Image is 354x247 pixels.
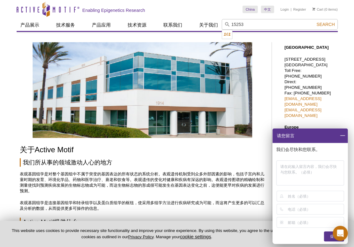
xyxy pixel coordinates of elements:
[195,19,222,31] a: 关于我们
[224,32,226,37] strong: 1
[280,7,289,12] a: Login
[20,171,265,194] p: 表观基因组学是对整个基因组中不属于突变的基因表达的所有状态的系统分析。表观遗传机制受到众多外部因素的影响，包括子宫内和儿童时期的发育、环境化学品、药物和医学治疗、衰老和饮食等。表观遗传的变化对健...
[333,226,348,241] div: Open Intercom Messenger
[293,7,306,12] a: Register
[17,19,43,31] a: 产品展示
[316,22,335,27] span: Search
[228,32,230,37] strong: 1
[324,231,344,241] div: 提交
[312,7,323,12] a: Cart
[128,234,153,239] a: Privacy Policy
[284,108,321,118] a: [EMAIL_ADDRESS][DOMAIN_NAME]
[288,217,343,227] input: 邮箱（必填）
[276,147,345,152] p: 我们会尽快和您联系。
[288,204,343,214] input: 电话（必填）
[124,19,150,31] a: 技术资源
[20,200,265,211] p: 表观基因组学是连接基因组学和转录组学以及蛋白质组学的枢纽，使采用多组学方法进行疾病研究成为可能，而这将产生更多的可以汇总及分析的数据，从而提供更多可操作的信息。
[242,6,258,13] a: China
[10,228,283,240] p: This website uses cookies to provide necessary site functionality and improve your online experie...
[312,6,338,13] li: (0 items)
[291,6,292,13] li: |
[284,57,335,118] p: [STREET_ADDRESS] [GEOGRAPHIC_DATA] Toll Free: [PHONE_NUMBER] Direct: [PHONE_NUMBER] Fax: [PHONE_N...
[52,19,79,31] a: 技术服务
[82,8,145,13] h2: Enabling Epigenetics Research
[222,19,338,30] input: Keyword, Cat. No.
[284,125,299,129] strong: Europe
[284,45,329,50] strong: [GEOGRAPHIC_DATA]
[261,6,274,13] a: 中文
[288,191,343,201] input: 姓名（必填）
[312,8,315,11] img: Your Cart
[20,146,265,155] h1: 关于Active Motif
[20,158,265,167] h2: 我们所从事的领域激动人心的地方
[314,22,336,27] button: Search
[160,19,186,31] a: 联系我们
[20,218,265,226] h2: Active Motif提供什么
[284,96,321,107] a: [EMAIL_ADDRESS][DOMAIN_NAME]
[180,234,211,239] button: cookie settings
[276,129,294,143] span: 请您留言
[224,32,230,37] i: 6
[88,19,114,31] a: 产品应用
